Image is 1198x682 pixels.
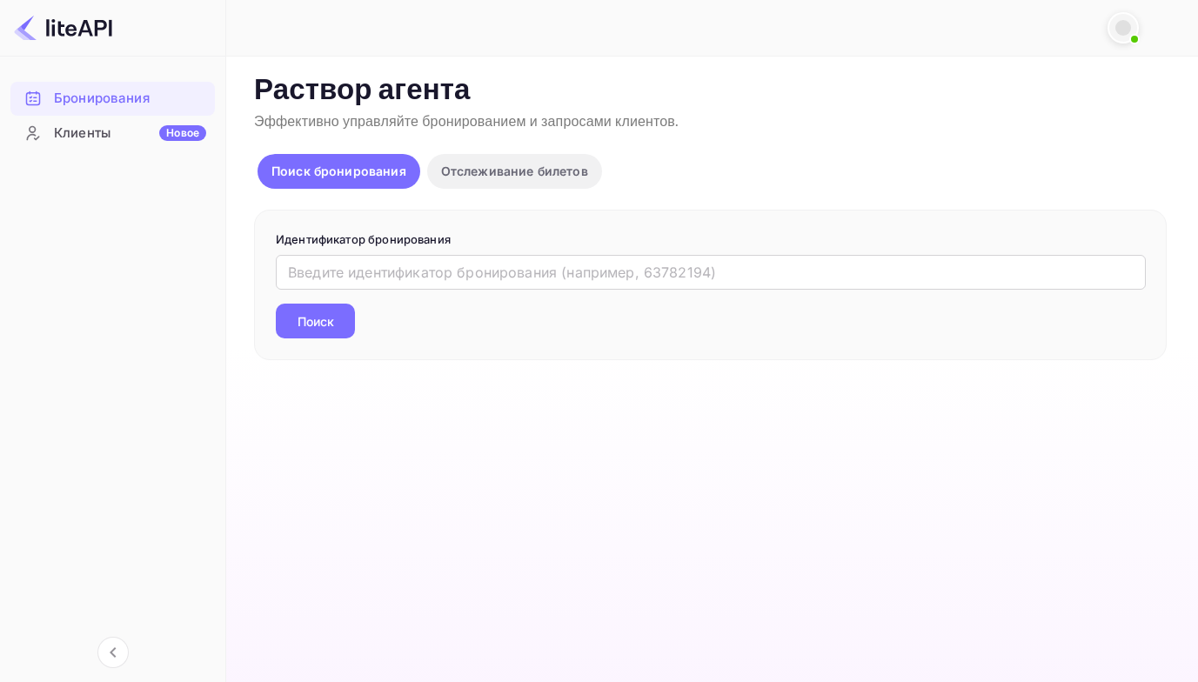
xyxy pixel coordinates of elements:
ya-tr-span: Поиск [298,312,334,331]
ya-tr-span: Клиенты [54,124,110,144]
div: Бронирования [10,82,215,116]
ya-tr-span: Поиск бронирования [271,164,406,178]
ya-tr-span: Раствор агента [254,72,471,110]
button: Поиск [276,304,355,338]
button: Свернуть навигацию [97,637,129,668]
ya-tr-span: Эффективно управляйте бронированием и запросами клиентов. [254,113,679,131]
ya-tr-span: Идентификатор бронирования [276,232,451,246]
input: Введите идентификатор бронирования (например, 63782194) [276,255,1146,290]
a: КлиентыНовое [10,117,215,149]
img: Логотип LiteAPI [14,14,112,42]
div: КлиентыНовое [10,117,215,150]
a: Бронирования [10,82,215,114]
ya-tr-span: Новое [166,126,199,139]
ya-tr-span: Отслеживание билетов [441,164,588,178]
ya-tr-span: Бронирования [54,89,150,109]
